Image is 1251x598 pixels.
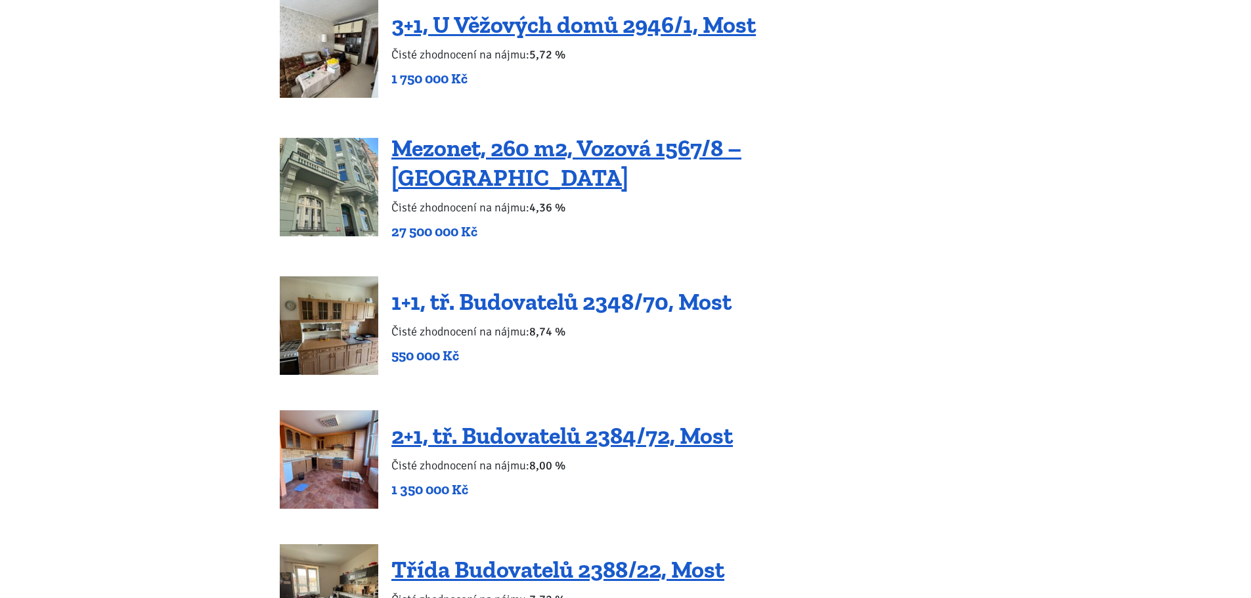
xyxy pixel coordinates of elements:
a: Třída Budovatelů 2388/22, Most [391,555,724,584]
a: 3+1, U Věžových domů 2946/1, Most [391,11,756,39]
p: 550 000 Kč [391,347,732,365]
p: 1 350 000 Kč [391,481,733,499]
b: 5,72 % [529,47,565,62]
a: Mezonet, 260 m2, Vozová 1567/8 – [GEOGRAPHIC_DATA] [391,134,741,192]
p: Čisté zhodnocení na nájmu: [391,45,756,64]
a: 2+1, tř. Budovatelů 2384/72, Most [391,421,733,450]
b: 8,00 % [529,458,565,473]
p: 1 750 000 Kč [391,70,756,88]
b: 8,74 % [529,324,565,339]
p: 27 500 000 Kč [391,223,971,241]
b: 4,36 % [529,200,565,215]
p: Čisté zhodnocení na nájmu: [391,198,971,217]
a: 1+1, tř. Budovatelů 2348/70, Most [391,288,732,316]
p: Čisté zhodnocení na nájmu: [391,322,732,341]
p: Čisté zhodnocení na nájmu: [391,456,733,475]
